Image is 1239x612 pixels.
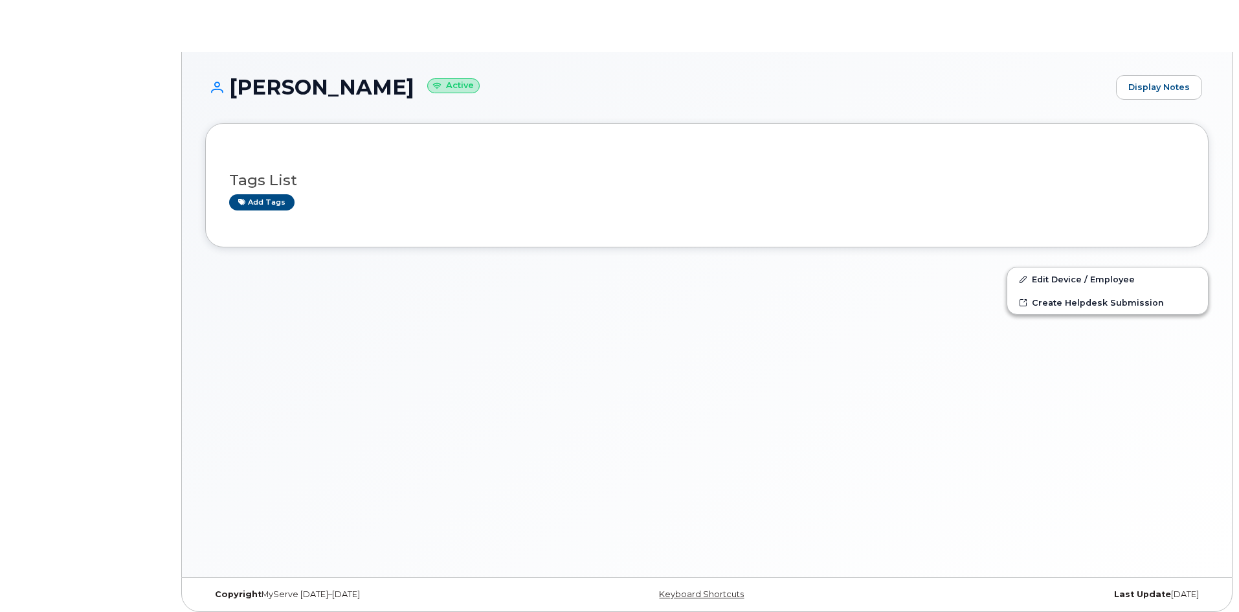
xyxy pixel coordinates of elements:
[427,78,480,93] small: Active
[205,76,1110,98] h1: [PERSON_NAME]
[215,589,262,599] strong: Copyright
[874,589,1209,600] div: [DATE]
[1007,267,1208,291] a: Edit Device / Employee
[1114,589,1171,599] strong: Last Update
[229,172,1185,188] h3: Tags List
[229,194,295,210] a: Add tags
[205,589,540,600] div: MyServe [DATE]–[DATE]
[1116,75,1202,100] a: Display Notes
[659,589,744,599] a: Keyboard Shortcuts
[1007,291,1208,314] a: Create Helpdesk Submission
